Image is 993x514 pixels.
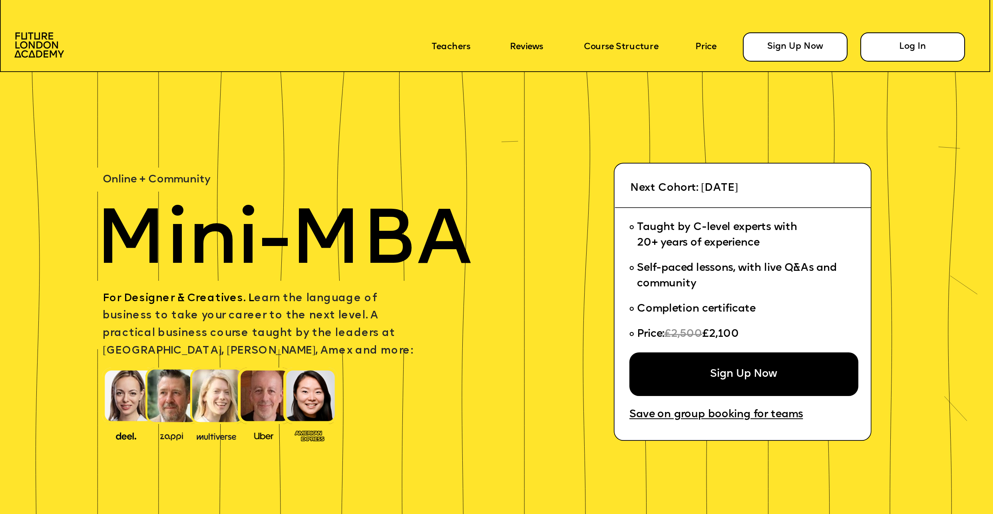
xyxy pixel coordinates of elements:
a: Course Structure [584,42,659,52]
span: Next Cohort: [DATE] [630,183,738,194]
span: Price: [637,329,664,340]
a: Price [695,42,716,52]
span: Taught by C-level experts with 20+ years of experience [637,222,797,249]
span: Self-paced lessons, with live Q&As and community [637,263,840,290]
span: For Designer & Creatives. L [103,294,254,304]
img: image-aac980e9-41de-4c2d-a048-f29dd30a0068.png [14,32,64,58]
span: £2,500 [664,329,702,340]
span: Mini-MBA [95,204,472,282]
img: image-b7d05013-d886-4065-8d38-3eca2af40620.png [193,429,239,442]
span: earn the language of business to take your career to the next level. A practical business course ... [103,294,413,357]
img: image-388f4489-9820-4c53-9b08-f7df0b8d4ae2.png [107,429,145,442]
img: image-93eab660-639c-4de6-957c-4ae039a0235a.png [290,428,329,442]
span: £2,100 [702,329,739,340]
span: Online + Community [103,174,210,185]
img: image-b2f1584c-cbf7-4a77-bbe0-f56ae6ee31f2.png [152,430,191,440]
span: Completion certificate [637,304,755,315]
img: image-99cff0b2-a396-4aab-8550-cf4071da2cb9.png [245,430,283,440]
a: Save on group booking for teams [629,410,803,421]
a: Reviews [510,42,543,52]
a: Teachers [432,42,470,52]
